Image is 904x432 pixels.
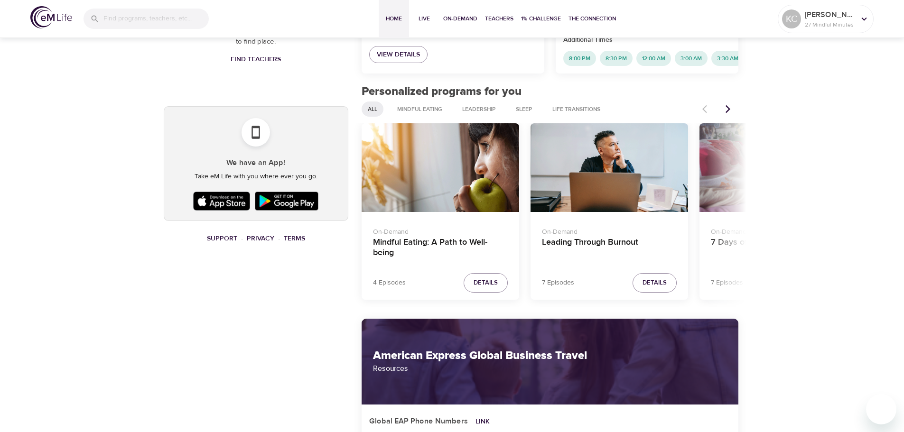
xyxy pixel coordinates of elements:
[231,54,281,65] span: Find Teachers
[636,51,671,66] div: 12:00 AM
[284,234,305,243] a: Terms
[369,46,428,64] a: View Details
[373,363,727,374] p: Resources
[172,158,340,168] h5: We have an App!
[718,99,738,119] button: Next items
[675,55,708,63] span: 3:00 AM
[547,105,606,113] span: Life Transitions
[600,55,633,63] span: 8:30 PM
[546,101,606,117] div: Life Transitions
[464,273,508,293] button: Details
[457,105,502,113] span: Leadership
[30,6,72,28] img: logo
[699,123,857,212] button: 7 Days of Sleep - Part 3
[373,349,727,363] h2: American Express Global Business Travel
[377,49,420,61] span: View Details
[443,14,477,24] span: On-Demand
[711,223,846,237] p: On-Demand
[711,55,744,63] span: 3:30 AM
[252,189,321,213] img: Google Play Store
[805,20,855,29] p: 27 Mindful Minutes
[362,105,383,113] span: All
[278,232,280,245] li: ·
[391,101,448,117] div: Mindful Eating
[373,278,406,288] p: 4 Episodes
[241,232,243,245] li: ·
[191,189,252,213] img: Apple App Store
[542,223,677,237] p: On-Demand
[711,278,743,288] p: 7 Episodes
[207,234,237,243] a: Support
[485,14,513,24] span: Teachers
[362,85,739,99] h2: Personalized programs for you
[164,232,348,245] nav: breadcrumb
[413,14,436,24] span: Live
[563,55,596,63] span: 8:00 PM
[103,9,209,29] input: Find programs, teachers, etc...
[382,14,405,24] span: Home
[474,277,498,288] span: Details
[391,105,448,113] span: Mindful Eating
[711,237,846,260] h4: 7 Days of Sleep - Part 3
[563,51,596,66] div: 8:00 PM
[521,14,561,24] span: 1% Challenge
[600,51,633,66] div: 8:30 PM
[805,9,855,20] p: [PERSON_NAME]
[373,237,508,260] h4: Mindful Eating: A Path to Well-being
[866,394,896,424] iframe: Button to launch messaging window
[373,223,508,237] p: On-Demand
[542,278,574,288] p: 7 Episodes
[633,273,677,293] button: Details
[568,14,616,24] span: The Connection
[475,417,490,426] a: Link
[247,234,274,243] a: Privacy
[531,123,688,212] button: Leading Through Burnout
[675,51,708,66] div: 3:00 AM
[711,51,744,66] div: 3:30 AM
[643,277,667,288] span: Details
[456,101,502,117] div: Leadership
[172,172,340,182] p: Take eM Life with you where ever you go.
[510,105,538,113] span: Sleep
[782,9,801,28] div: KC
[542,237,677,260] h4: Leading Through Burnout
[563,35,731,45] p: Additional Times
[227,51,285,68] a: Find Teachers
[510,101,539,117] div: Sleep
[636,55,671,63] span: 12:00 AM
[362,101,383,117] div: All
[362,123,519,212] button: Mindful Eating: A Path to Well-being
[369,416,468,426] h5: Global EAP Phone Numbers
